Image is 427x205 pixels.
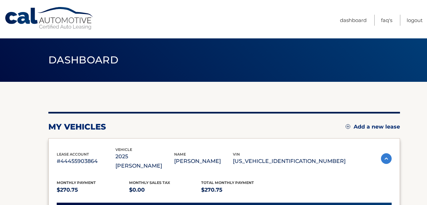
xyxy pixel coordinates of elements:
h2: my vehicles [48,122,106,132]
p: [PERSON_NAME] [174,157,233,166]
img: add.svg [346,124,350,129]
img: accordion-active.svg [381,153,392,164]
a: Logout [407,15,423,26]
a: Dashboard [340,15,367,26]
p: $270.75 [201,185,274,195]
span: vehicle [115,147,132,152]
span: vin [233,152,240,157]
p: #44455903864 [57,157,115,166]
span: lease account [57,152,89,157]
p: $270.75 [57,185,129,195]
a: Add a new lease [346,124,400,130]
span: Monthly Payment [57,180,96,185]
span: Total Monthly Payment [201,180,254,185]
p: 2025 [PERSON_NAME] [115,152,174,171]
p: [US_VEHICLE_IDENTIFICATION_NUMBER] [233,157,346,166]
a: FAQ's [381,15,392,26]
p: $0.00 [129,185,201,195]
span: Dashboard [48,54,118,66]
span: Monthly sales Tax [129,180,170,185]
span: name [174,152,186,157]
a: Cal Automotive [4,7,94,30]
